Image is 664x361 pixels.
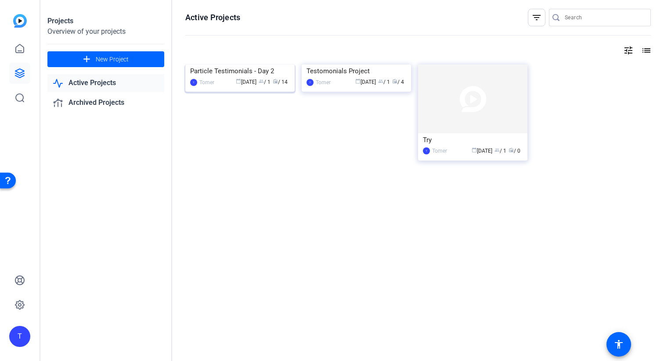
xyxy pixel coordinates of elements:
mat-icon: list [640,45,651,56]
button: New Project [47,51,164,67]
div: Testomonials Project [307,64,406,78]
span: calendar_today [355,79,361,84]
span: group [378,79,383,84]
span: [DATE] [355,79,376,85]
div: T [307,79,314,86]
mat-icon: filter_list [531,12,542,23]
span: radio [273,79,278,84]
span: / 1 [378,79,390,85]
span: group [259,79,264,84]
span: calendar_today [236,79,241,84]
mat-icon: tune [623,45,634,56]
span: / 1 [494,148,506,154]
div: Particle Testimonials - Day 2 [190,64,290,78]
span: radio [509,147,514,153]
span: / 4 [392,79,404,85]
div: Tomer [432,147,447,155]
a: Active Projects [47,74,164,92]
span: [DATE] [236,79,256,85]
input: Search [565,12,644,23]
span: group [494,147,500,153]
span: / 14 [273,79,288,85]
h1: Active Projects [185,12,240,23]
span: [DATE] [472,148,492,154]
span: radio [392,79,397,84]
div: T [190,79,197,86]
div: Overview of your projects [47,26,164,37]
span: / 1 [259,79,271,85]
img: blue-gradient.svg [13,14,27,28]
div: T [9,326,30,347]
div: Tomer [199,78,214,87]
div: Tomer [316,78,331,87]
div: Try [423,133,523,147]
a: Archived Projects [47,94,164,112]
span: calendar_today [472,147,477,153]
span: New Project [96,55,129,64]
mat-icon: add [81,54,92,65]
div: T [423,147,430,154]
mat-icon: accessibility [613,339,624,350]
div: Projects [47,16,164,26]
span: / 0 [509,148,520,154]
